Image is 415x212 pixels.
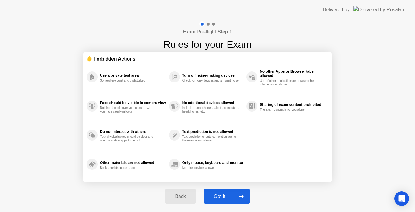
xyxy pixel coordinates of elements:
[205,194,234,199] div: Got it
[87,55,328,62] div: ✋ Forbidden Actions
[100,166,157,170] div: Books, scripts, papers, etc
[100,161,166,165] div: Other materials are not allowed
[204,189,250,204] button: Got it
[182,106,240,113] div: Including smartphones, tablets, computers, headphones, etc.
[182,79,240,82] div: Check for noisy devices and ambient noise
[323,6,350,13] div: Delivered by
[100,79,157,82] div: Somewhere quiet and undisturbed
[163,37,252,52] h1: Rules for your Exam
[100,135,157,142] div: Your physical space should be clear and communication apps turned off
[260,103,325,107] div: Sharing of exam content prohibited
[182,161,243,165] div: Only mouse, keyboard and monitor
[183,28,232,36] h4: Exam Pre-flight:
[260,79,317,86] div: Use of other applications or browsing the internet is not allowed
[100,73,166,78] div: Use a private test area
[100,106,157,113] div: Nothing should cover your camera, with your face clearly in focus
[100,101,166,105] div: Face should be visible in camera view
[218,29,232,34] b: Step 1
[182,130,243,134] div: Text prediction is not allowed
[165,189,196,204] button: Back
[182,135,240,142] div: Text prediction or auto-completion during the exam is not allowed
[166,194,194,199] div: Back
[353,6,404,13] img: Delivered by Rosalyn
[182,101,243,105] div: No additional devices allowed
[394,191,409,206] div: Open Intercom Messenger
[182,73,243,78] div: Turn off noise-making devices
[260,69,325,78] div: No other Apps or Browser tabs allowed
[100,130,166,134] div: Do not interact with others
[182,166,240,170] div: No other devices allowed
[260,108,317,112] div: The exam content is for you alone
